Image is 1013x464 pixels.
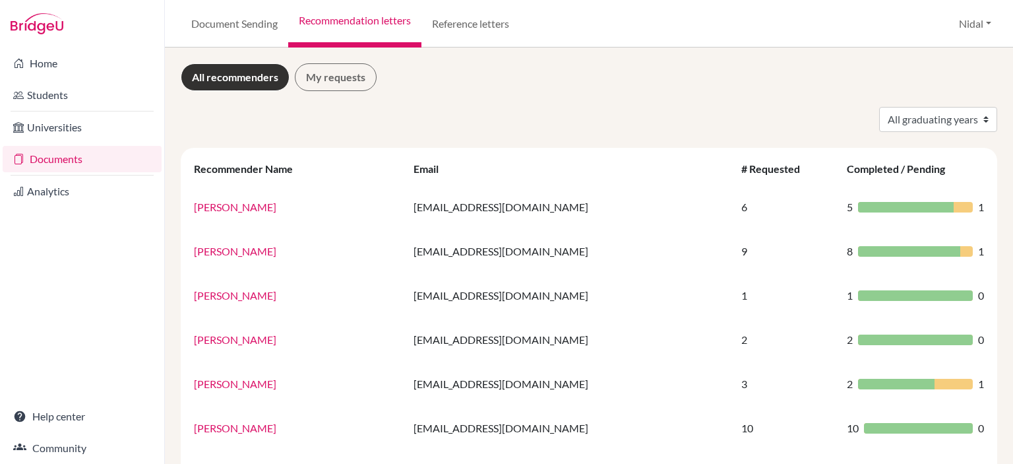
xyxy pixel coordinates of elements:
button: Nidal [953,11,997,36]
td: 3 [733,362,839,406]
div: Recommender Name [194,162,306,175]
td: 1 [733,273,839,317]
td: [EMAIL_ADDRESS][DOMAIN_NAME] [406,229,733,273]
td: [EMAIL_ADDRESS][DOMAIN_NAME] [406,362,733,406]
span: 1 [978,199,984,215]
td: [EMAIL_ADDRESS][DOMAIN_NAME] [406,185,733,229]
span: 0 [978,288,984,304]
span: 1 [978,244,984,259]
div: # Requested [741,162,813,175]
td: 2 [733,317,839,362]
div: Completed / Pending [847,162,958,175]
a: [PERSON_NAME] [194,378,276,390]
span: 1 [847,288,853,304]
a: Community [3,435,162,461]
td: 9 [733,229,839,273]
img: Bridge-U [11,13,63,34]
a: [PERSON_NAME] [194,289,276,302]
a: [PERSON_NAME] [194,333,276,346]
a: [PERSON_NAME] [194,245,276,257]
span: 2 [847,332,853,348]
td: [EMAIL_ADDRESS][DOMAIN_NAME] [406,317,733,362]
a: Help center [3,403,162,430]
a: Analytics [3,178,162,205]
a: [PERSON_NAME] [194,422,276,434]
a: Students [3,82,162,108]
div: Email [414,162,452,175]
a: Documents [3,146,162,172]
td: 6 [733,185,839,229]
span: 1 [978,376,984,392]
span: 2 [847,376,853,392]
a: All recommenders [181,63,290,91]
span: 5 [847,199,853,215]
span: 10 [847,420,859,436]
span: 0 [978,420,984,436]
span: 8 [847,244,853,259]
span: 0 [978,332,984,348]
td: [EMAIL_ADDRESS][DOMAIN_NAME] [406,406,733,450]
a: My requests [295,63,377,91]
td: 10 [733,406,839,450]
a: Home [3,50,162,77]
td: [EMAIL_ADDRESS][DOMAIN_NAME] [406,273,733,317]
a: Universities [3,114,162,141]
a: [PERSON_NAME] [194,201,276,213]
